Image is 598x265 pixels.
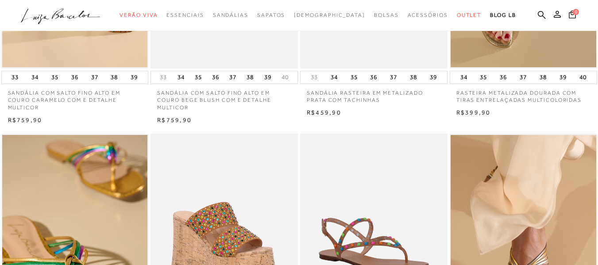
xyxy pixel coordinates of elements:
[517,71,529,84] button: 37
[348,71,360,84] button: 35
[577,71,589,84] button: 40
[374,7,399,23] a: categoryNavScreenReaderText
[108,71,120,84] button: 38
[279,73,291,81] button: 40
[89,71,101,84] button: 37
[457,7,482,23] a: categoryNavScreenReaderText
[192,71,204,84] button: 35
[120,12,158,18] span: Verão Viva
[408,7,448,23] a: categoryNavScreenReaderText
[374,12,399,18] span: Bolsas
[328,71,340,84] button: 34
[307,109,341,116] span: R$459,90
[244,71,256,84] button: 38
[300,84,448,104] a: SANDÁLIA RASTEIRA EM METALIZADO PRATA COM TACHINHAS
[257,7,285,23] a: categoryNavScreenReaderText
[566,10,579,22] button: 0
[537,71,549,84] button: 38
[175,71,187,84] button: 34
[490,7,516,23] a: BLOG LB
[294,12,365,18] span: [DEMOGRAPHIC_DATA]
[557,71,569,84] button: 39
[458,71,470,84] button: 34
[213,12,248,18] span: Sandálias
[387,71,400,84] button: 37
[408,12,448,18] span: Acessórios
[257,12,285,18] span: Sapatos
[69,71,81,84] button: 36
[262,71,274,84] button: 39
[128,71,140,84] button: 39
[166,12,204,18] span: Essenciais
[49,71,61,84] button: 35
[427,71,440,84] button: 39
[157,73,170,81] button: 33
[213,7,248,23] a: categoryNavScreenReaderText
[29,71,41,84] button: 34
[367,71,380,84] button: 36
[477,71,490,84] button: 35
[209,71,222,84] button: 36
[456,109,491,116] span: R$399,90
[497,71,509,84] button: 36
[457,12,482,18] span: Outlet
[8,116,42,123] span: R$759,90
[227,71,239,84] button: 37
[9,71,21,84] button: 33
[150,84,298,111] a: SANDÁLIA COM SALTO FINO ALTO EM COURO BEGE BLUSH COM E DETALHE MULTICOR
[294,7,365,23] a: noSubCategoriesText
[490,12,516,18] span: BLOG LB
[157,116,192,123] span: R$759,90
[407,71,420,84] button: 38
[450,84,597,104] a: RASTEIRA METALIZADA DOURADA COM TIRAS ENTRELAÇADAS MULTICOLORIDAS
[573,9,579,15] span: 0
[1,84,149,111] a: SANDÁLIA COM SALTO FINO ALTO EM COURO CARAMELO COM E DETALHE MULTICOR
[166,7,204,23] a: categoryNavScreenReaderText
[120,7,158,23] a: categoryNavScreenReaderText
[308,73,320,81] button: 33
